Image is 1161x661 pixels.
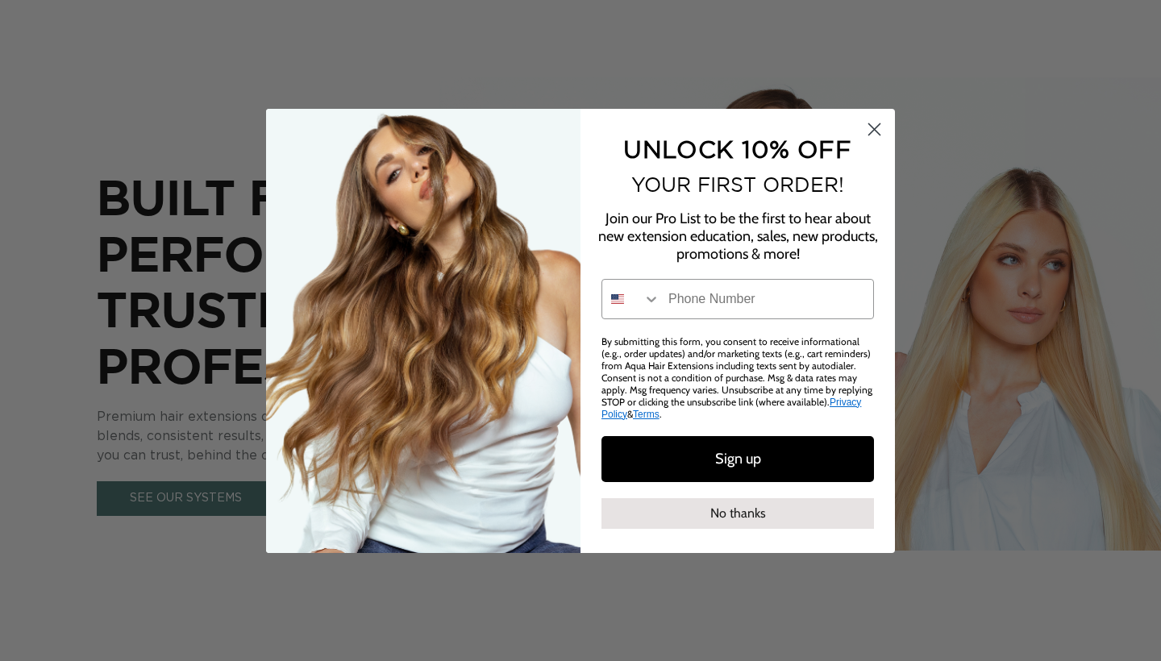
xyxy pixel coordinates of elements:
[623,135,851,162] span: UNLOCK 10% OFF
[1080,584,1161,661] iframe: Chat Widget
[611,293,624,306] img: United States
[601,498,874,529] button: No thanks
[633,409,660,420] a: Terms
[860,115,888,143] button: Close dialog
[601,335,874,420] p: By submitting this form, you consent to receive informational (e.g., order updates) and/or market...
[598,210,878,263] span: Join our Pro List to be the first to hear about new extension education, sales, new products, pro...
[601,436,874,482] button: Sign up
[631,173,844,196] span: YOUR FIRST ORDER!
[602,280,660,318] button: Search Countries
[660,280,873,318] input: Phone Number
[601,397,861,420] a: Privacy Policy
[266,109,580,553] img: c32608a3-3715-491a-9676-2ea8b463c88f.png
